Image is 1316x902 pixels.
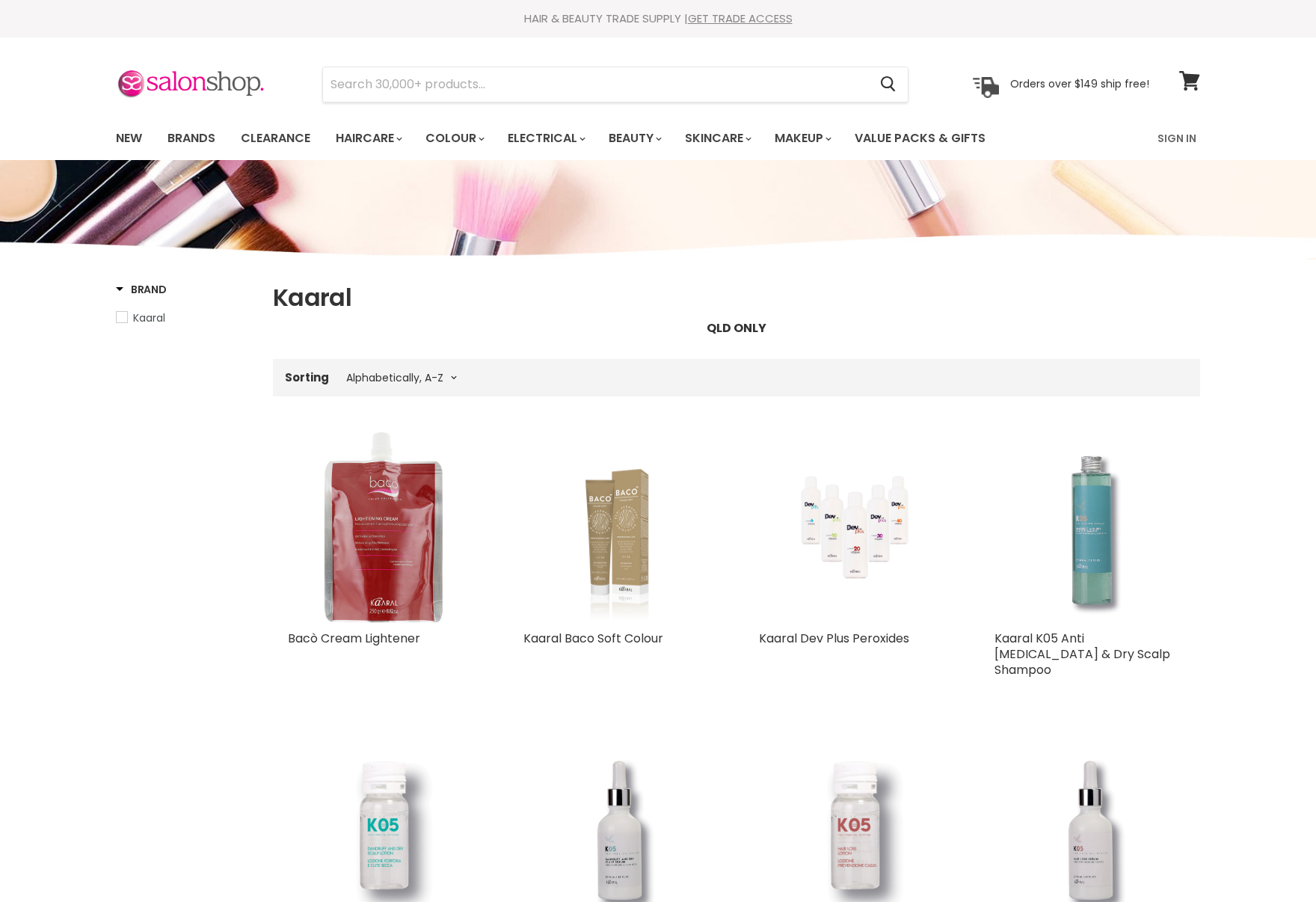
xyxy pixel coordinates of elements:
[105,117,1073,160] ul: Main menu
[674,123,760,154] a: Skincare
[97,117,1219,160] nav: Main
[783,432,926,623] img: Kaaral Dev Plus Peroxides
[288,630,420,647] a: Bacò Cream Lightener
[496,123,594,154] a: Electrical
[759,432,950,623] a: Kaaral Dev Plus Peroxides
[868,67,908,102] button: Search
[523,630,663,647] a: Kaaral Baco Soft Colour
[759,630,909,647] a: Kaaral Dev Plus Peroxides
[1149,123,1205,154] a: Sign In
[323,432,443,623] img: Bacò Cream Lightener
[116,282,167,297] h3: Brand
[994,630,1170,678] a: Kaaral K05 Anti [MEDICAL_DATA] & Dry Scalp Shampoo
[843,123,997,154] a: Value Packs & Gifts
[230,123,322,154] a: Clearance
[105,123,153,154] a: New
[1035,432,1145,623] img: Kaaral K05 Anti Dandruff & Dry Scalp Shampoo
[116,310,254,326] a: Kaaral
[323,67,868,102] input: Search
[688,10,793,26] a: GET TRADE ACCESS
[707,319,766,337] strong: QLD ONLY
[273,282,1200,313] h1: Kaaral
[285,371,329,384] label: Sorting
[322,67,908,102] form: Product
[763,123,840,154] a: Makeup
[523,432,714,623] img: Kaaral Baco Soft Colour
[325,123,411,154] a: Haircare
[133,310,165,325] span: Kaaral
[414,123,493,154] a: Colour
[288,432,479,623] a: Bacò Cream Lightener
[597,123,671,154] a: Beauty
[1010,77,1149,90] p: Orders over $149 ship free!
[156,123,227,154] a: Brands
[994,432,1185,623] a: Kaaral K05 Anti Dandruff & Dry Scalp Shampoo
[97,11,1219,26] div: HAIR & BEAUTY TRADE SUPPLY |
